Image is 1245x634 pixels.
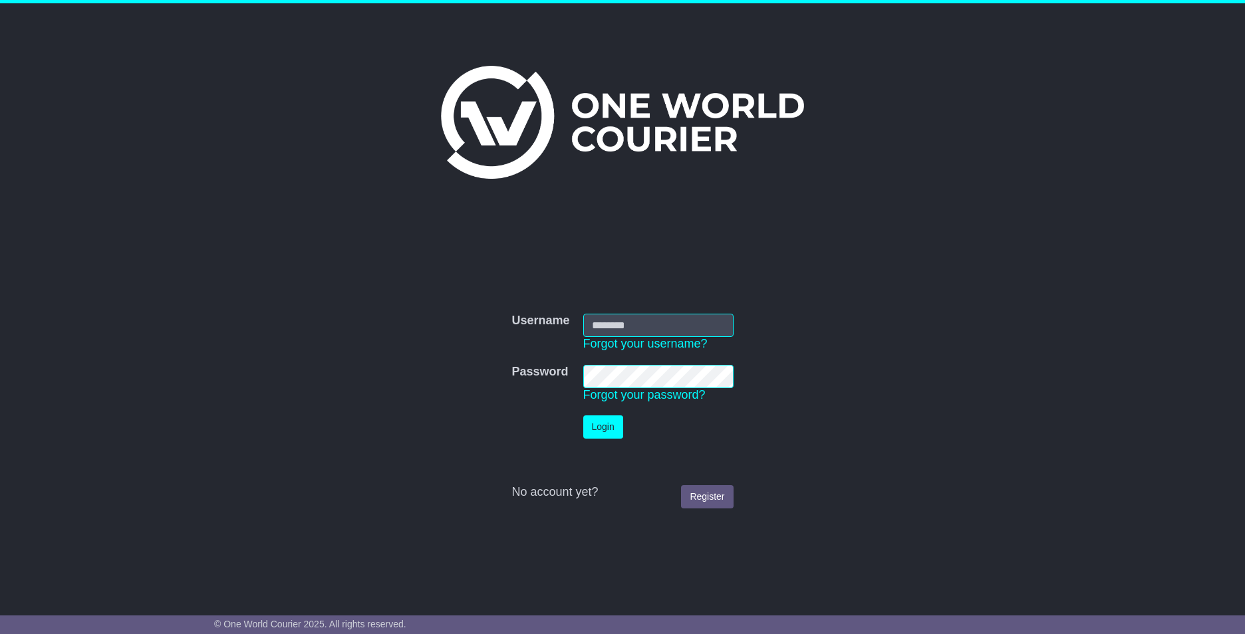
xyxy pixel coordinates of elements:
span: © One World Courier 2025. All rights reserved. [214,619,406,629]
label: Username [511,314,569,328]
img: One World [441,66,804,179]
button: Login [583,415,623,439]
label: Password [511,365,568,379]
a: Forgot your password? [583,388,706,401]
a: Forgot your username? [583,337,708,350]
div: No account yet? [511,485,733,500]
a: Register [681,485,733,508]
